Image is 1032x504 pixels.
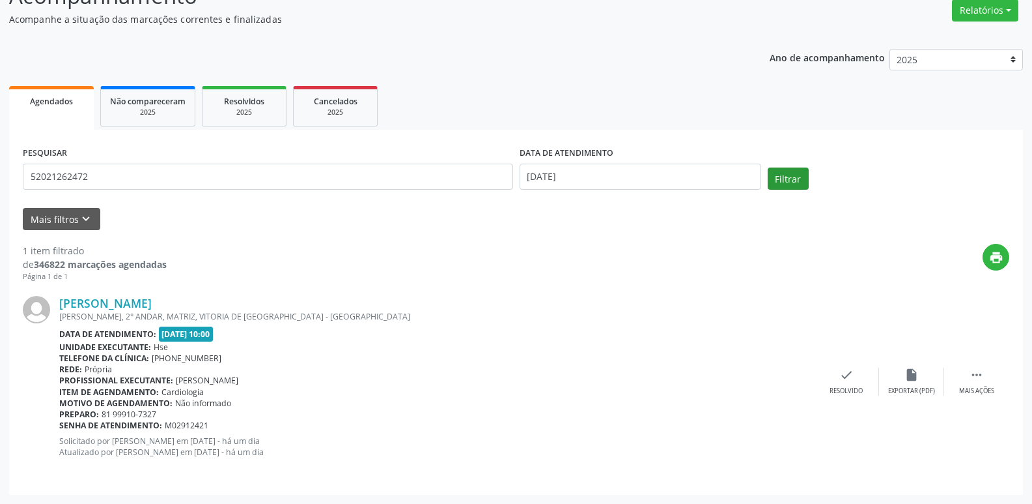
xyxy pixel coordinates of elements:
i: check [839,368,854,382]
div: 2025 [303,108,368,117]
span: Não informado [175,398,231,409]
label: DATA DE ATENDIMENTO [520,143,613,164]
button: print [983,244,1009,271]
span: Cancelados [314,96,357,107]
span: Agendados [30,96,73,107]
div: Exportar (PDF) [888,387,935,396]
input: Nome, código do beneficiário ou CPF [23,164,513,190]
strong: 346822 marcações agendadas [34,258,167,271]
a: [PERSON_NAME] [59,296,152,310]
i: print [989,250,1003,265]
b: Profissional executante: [59,375,173,386]
b: Preparo: [59,409,99,420]
p: Solicitado por [PERSON_NAME] em [DATE] - há um dia Atualizado por [PERSON_NAME] em [DATE] - há um... [59,436,814,458]
p: Acompanhe a situação das marcações correntes e finalizadas [9,12,719,26]
i: insert_drive_file [904,368,919,382]
b: Motivo de agendamento: [59,398,173,409]
span: Não compareceram [110,96,186,107]
span: Hse [154,342,168,353]
span: Cardiologia [161,387,204,398]
b: Data de atendimento: [59,329,156,340]
button: Mais filtroskeyboard_arrow_down [23,208,100,231]
i: keyboard_arrow_down [79,212,93,226]
i:  [969,368,984,382]
input: Selecione um intervalo [520,164,761,190]
div: Página 1 de 1 [23,271,167,282]
div: Mais ações [959,387,994,396]
div: Resolvido [830,387,863,396]
div: 2025 [110,108,186,117]
span: Própria [85,364,112,375]
span: Resolvidos [224,96,264,107]
button: Filtrar [768,168,809,190]
b: Rede: [59,364,82,375]
b: Senha de atendimento: [59,420,162,431]
label: PESQUISAR [23,143,67,164]
div: [PERSON_NAME], 2° ANDAR, MATRIZ, VITORIA DE [GEOGRAPHIC_DATA] - [GEOGRAPHIC_DATA] [59,311,814,322]
b: Telefone da clínica: [59,353,149,364]
b: Unidade executante: [59,342,151,353]
img: img [23,296,50,323]
p: Ano de acompanhamento [770,49,885,65]
b: Item de agendamento: [59,387,159,398]
div: 1 item filtrado [23,244,167,258]
div: de [23,258,167,271]
span: [DATE] 10:00 [159,327,214,342]
span: M02912421 [165,420,208,431]
div: 2025 [212,108,277,117]
span: 81 99910-7327 [102,409,156,420]
span: [PERSON_NAME] [176,375,238,386]
span: [PHONE_NUMBER] [152,353,221,364]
